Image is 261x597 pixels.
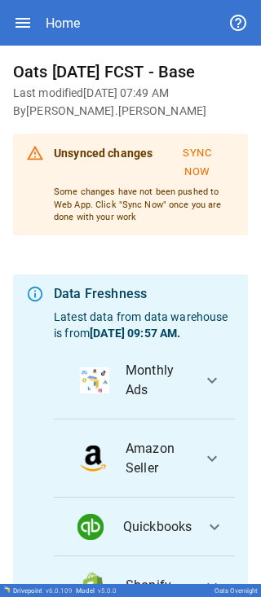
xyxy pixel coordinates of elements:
img: Drivepoint [3,586,10,593]
span: Shopify [126,576,189,595]
img: data_logo [80,367,109,393]
span: expand_more [202,576,222,595]
div: Home [46,15,80,31]
span: Amazon Seller [126,439,189,478]
h6: Oats [DATE] FCST - Base [13,59,248,85]
span: Monthly Ads [126,361,189,400]
span: Quickbooks [123,517,192,537]
b: [DATE] 09:57 AM . [90,327,180,340]
div: Model [76,587,117,595]
span: v 6.0.109 [46,587,73,595]
span: v 5.0.0 [98,587,117,595]
p: Latest data from data warehouse is from [54,309,235,341]
img: data_logo [80,446,106,472]
h6: Last modified [DATE] 07:49 AM [13,85,248,103]
h6: By [PERSON_NAME].[PERSON_NAME] [13,103,248,121]
p: Some changes have not been pushed to Web App. Click "Sync Now" once you are done with your work [54,186,235,224]
div: Drivepoint [13,587,73,595]
button: data_logoQuickbooks [54,498,235,556]
div: Data Freshness [54,284,235,304]
span: expand_more [202,449,222,468]
span: expand_more [205,517,224,537]
span: expand_more [202,371,222,390]
button: Sync Now [159,140,235,186]
button: data_logoAmazon Seller [54,419,235,498]
b: Unsynced changes [54,147,153,160]
button: data_logoMonthly Ads [54,341,235,419]
div: Oats Overnight [215,587,258,595]
img: data_logo [77,514,104,540]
